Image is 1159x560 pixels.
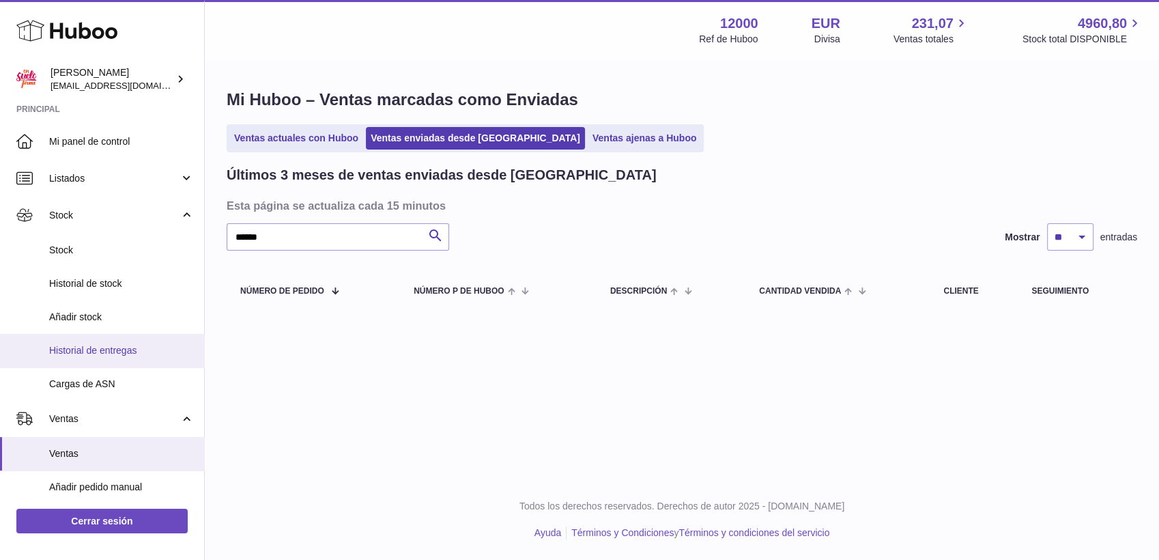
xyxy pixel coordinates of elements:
img: mar@ensuelofirme.com [16,69,37,89]
span: Cantidad vendida [759,287,841,296]
h3: Esta página se actualiza cada 15 minutos [227,198,1134,213]
a: Ayuda [534,527,561,538]
span: Stock total DISPONIBLE [1022,33,1143,46]
a: Ventas enviadas desde [GEOGRAPHIC_DATA] [366,127,585,150]
span: entradas [1100,231,1137,244]
span: [EMAIL_ADDRESS][DOMAIN_NAME] [51,80,201,91]
li: y [567,527,829,540]
span: número P de Huboo [414,287,504,296]
span: Ventas [49,412,180,425]
span: Añadir stock [49,311,194,324]
label: Mostrar [1005,231,1040,244]
span: Historial de stock [49,277,194,290]
p: Todos los derechos reservados. Derechos de autor 2025 - [DOMAIN_NAME] [216,500,1148,513]
span: Listados [49,172,180,185]
span: 231,07 [912,14,954,33]
span: Ventas totales [893,33,969,46]
a: Ventas ajenas a Huboo [588,127,702,150]
span: Stock [49,209,180,222]
strong: 12000 [720,14,758,33]
span: Historial de entregas [49,344,194,357]
h1: Mi Huboo – Ventas marcadas como Enviadas [227,89,1137,111]
span: Descripción [610,287,667,296]
div: Cliente [943,287,1004,296]
a: Términos y condiciones del servicio [678,527,829,538]
span: Número de pedido [240,287,324,296]
div: [PERSON_NAME] [51,66,173,92]
span: Cargas de ASN [49,378,194,391]
span: Añadir pedido manual [49,481,194,494]
h2: Últimos 3 meses de ventas enviadas desde [GEOGRAPHIC_DATA] [227,166,656,184]
strong: EUR [812,14,840,33]
div: Seguimiento [1031,287,1124,296]
span: 4960,80 [1078,14,1127,33]
a: 4960,80 Stock total DISPONIBLE [1022,14,1143,46]
a: Cerrar sesión [16,509,188,533]
div: Ref de Huboo [699,33,758,46]
span: Stock [49,244,194,257]
div: Divisa [814,33,840,46]
a: Términos y Condiciones [571,527,674,538]
span: Ventas [49,447,194,460]
a: 231,07 Ventas totales [893,14,969,46]
a: Ventas actuales con Huboo [229,127,363,150]
span: Mi panel de control [49,135,194,148]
